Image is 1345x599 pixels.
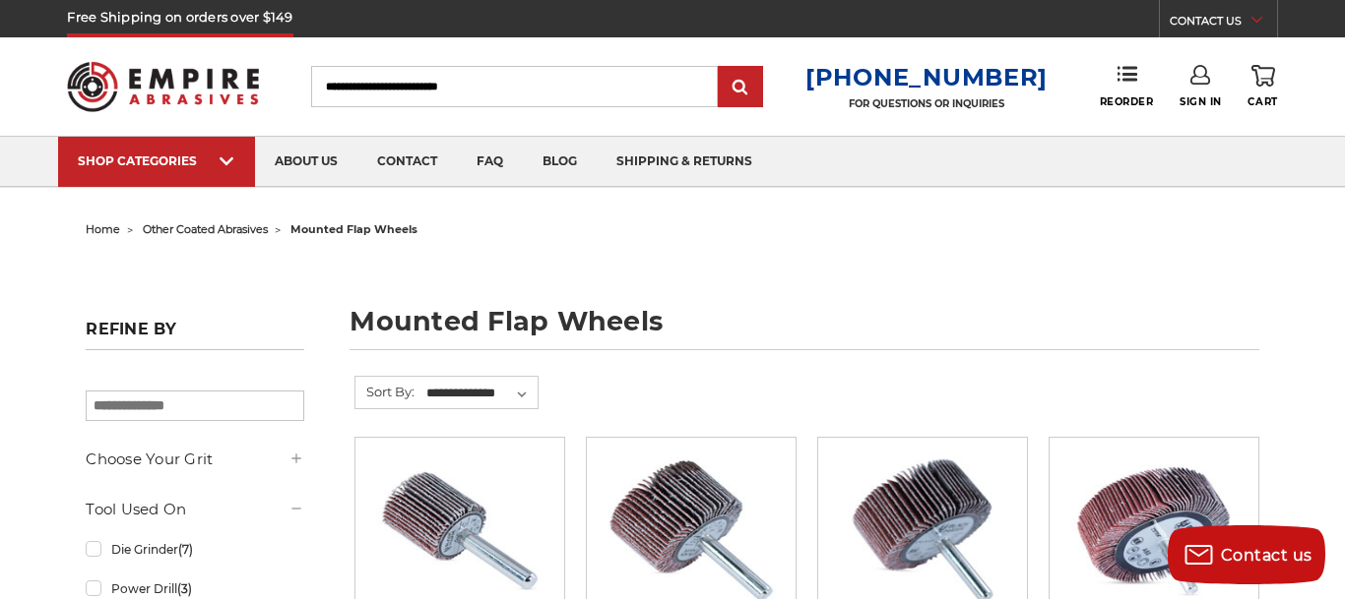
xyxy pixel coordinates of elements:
a: Reorder [1100,65,1154,107]
h5: Refine by [86,320,303,350]
span: Contact us [1221,546,1313,565]
span: (7) [178,542,193,557]
input: Submit [721,68,760,107]
h5: Tool Used On [86,498,303,521]
a: about us [255,137,357,187]
a: CONTACT US [1170,10,1277,37]
a: shipping & returns [597,137,772,187]
span: Reorder [1100,95,1154,108]
a: [PHONE_NUMBER] [805,63,1048,91]
a: faq [457,137,523,187]
a: other coated abrasives [143,222,268,236]
img: Empire Abrasives [67,49,258,124]
h5: Choose Your Grit [86,448,303,471]
a: blog [523,137,597,187]
span: mounted flap wheels [290,222,417,236]
a: Cart [1248,65,1277,108]
a: home [86,222,120,236]
span: Sign In [1180,95,1222,108]
select: Sort By: [423,379,538,408]
div: SHOP CATEGORIES [78,153,235,168]
span: (3) [177,581,192,596]
h1: mounted flap wheels [350,308,1258,350]
button: Contact us [1168,525,1325,584]
p: FOR QUESTIONS OR INQUIRIES [805,97,1048,110]
span: Cart [1248,95,1277,108]
a: contact [357,137,457,187]
a: Die Grinder [86,532,303,567]
label: Sort By: [355,377,415,406]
